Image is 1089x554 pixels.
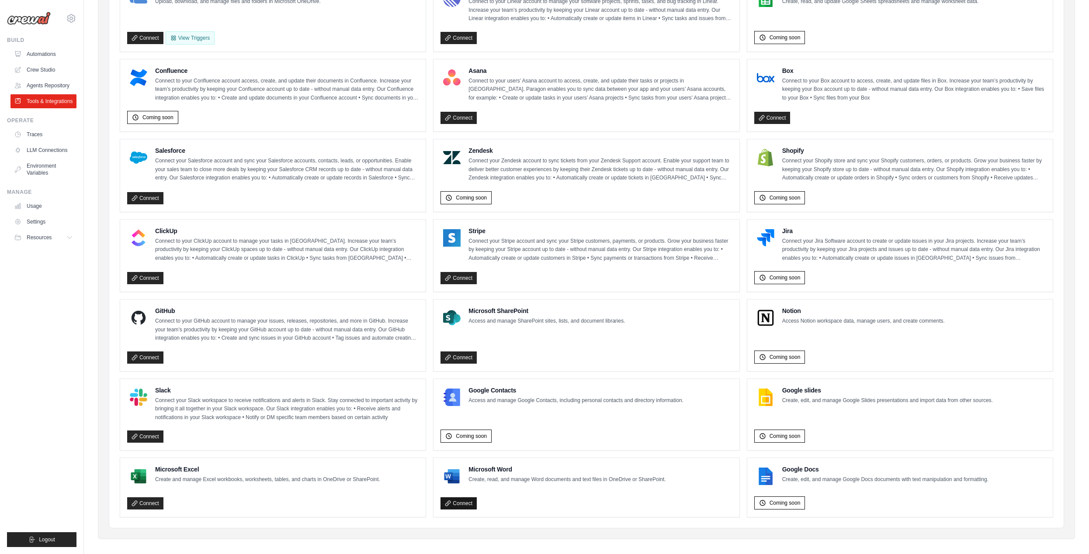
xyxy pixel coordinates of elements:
[440,351,477,364] a: Connect
[757,389,774,406] img: Google slides Logo
[782,227,1046,235] h4: Jira
[468,386,683,395] h4: Google Contacts
[770,354,801,361] span: Coming soon
[127,192,163,204] a: Connect
[155,146,419,155] h4: Salesforce
[440,272,477,284] a: Connect
[7,117,76,124] div: Operate
[757,468,774,485] img: Google Docs Logo
[770,433,801,440] span: Coming soon
[757,309,774,327] img: Notion Logo
[757,149,774,166] img: Shopify Logo
[443,229,461,247] img: Stripe Logo
[155,306,419,315] h4: GitHub
[10,231,76,244] button: Resources
[155,237,419,263] p: Connect to your ClickUp account to manage your tasks in [GEOGRAPHIC_DATA]. Increase your team’s p...
[10,63,76,77] a: Crew Studio
[7,37,76,44] div: Build
[440,112,477,124] a: Connect
[155,227,419,235] h4: ClickUp
[127,497,163,509] a: Connect
[10,127,76,141] a: Traces
[130,229,147,247] img: ClickUp Logo
[127,430,163,443] a: Connect
[443,149,461,166] img: Zendesk Logo
[757,229,774,247] img: Jira Logo
[127,351,163,364] a: Connect
[130,389,147,406] img: Slack Logo
[456,433,487,440] span: Coming soon
[155,317,419,343] p: Connect to your GitHub account to manage your issues, releases, repositories, and more in GitHub....
[39,536,55,543] span: Logout
[142,114,173,121] span: Coming soon
[443,309,461,327] img: Microsoft SharePoint Logo
[155,465,380,474] h4: Microsoft Excel
[468,465,666,474] h4: Microsoft Word
[440,497,477,509] a: Connect
[782,66,1046,75] h4: Box
[782,475,988,484] p: Create, edit, and manage Google Docs documents with text manipulation and formatting.
[782,386,993,395] h4: Google slides
[782,396,993,405] p: Create, edit, and manage Google Slides presentations and import data from other sources.
[468,66,732,75] h4: Asana
[782,237,1046,263] p: Connect your Jira Software account to create or update issues in your Jira projects. Increase you...
[10,94,76,108] a: Tools & Integrations
[770,34,801,41] span: Coming soon
[468,227,732,235] h4: Stripe
[130,468,147,485] img: Microsoft Excel Logo
[782,465,988,474] h4: Google Docs
[782,146,1046,155] h4: Shopify
[27,234,52,241] span: Resources
[7,12,51,25] img: Logo
[7,532,76,547] button: Logout
[770,194,801,201] span: Coming soon
[440,32,477,44] a: Connect
[127,32,163,44] a: Connect
[155,77,419,103] p: Connect to your Confluence account access, create, and update their documents in Confluence. Incr...
[468,146,732,155] h4: Zendesk
[10,159,76,180] a: Environment Variables
[10,47,76,61] a: Automations
[443,69,461,86] img: Asana Logo
[7,189,76,196] div: Manage
[155,66,419,75] h4: Confluence
[130,69,147,86] img: Confluence Logo
[757,69,774,86] img: Box Logo
[782,306,945,315] h4: Notion
[770,274,801,281] span: Coming soon
[155,386,419,395] h4: Slack
[468,306,625,315] h4: Microsoft SharePoint
[10,143,76,157] a: LLM Connections
[130,309,147,327] img: GitHub Logo
[127,272,163,284] a: Connect
[155,157,419,182] p: Connect your Salesforce account and sync your Salesforce accounts, contacts, leads, or opportunit...
[155,396,419,422] p: Connect your Slack workspace to receive notifications and alerts in Slack. Stay connected to impo...
[468,237,732,263] p: Connect your Stripe account and sync your Stripe customers, payments, or products. Grow your busi...
[782,77,1046,103] p: Connect to your Box account to access, create, and update files in Box. Increase your team’s prod...
[468,157,732,182] p: Connect your Zendesk account to sync tickets from your Zendesk Support account. Enable your suppo...
[782,157,1046,182] p: Connect your Shopify store and sync your Shopify customers, orders, or products. Grow your busine...
[10,215,76,229] a: Settings
[443,468,461,485] img: Microsoft Word Logo
[10,79,76,93] a: Agents Repository
[468,77,732,103] p: Connect to your users’ Asana account to access, create, and update their tasks or projects in [GE...
[166,31,215,45] : View Triggers
[155,475,380,484] p: Create and manage Excel workbooks, worksheets, tables, and charts in OneDrive or SharePoint.
[468,317,625,326] p: Access and manage SharePoint sites, lists, and document libraries.
[754,112,791,124] a: Connect
[770,499,801,506] span: Coming soon
[468,475,666,484] p: Create, read, and manage Word documents and text files in OneDrive or SharePoint.
[10,199,76,213] a: Usage
[456,194,487,201] span: Coming soon
[782,317,945,326] p: Access Notion workspace data, manage users, and create comments.
[468,396,683,405] p: Access and manage Google Contacts, including personal contacts and directory information.
[443,389,461,406] img: Google Contacts Logo
[130,149,147,166] img: Salesforce Logo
